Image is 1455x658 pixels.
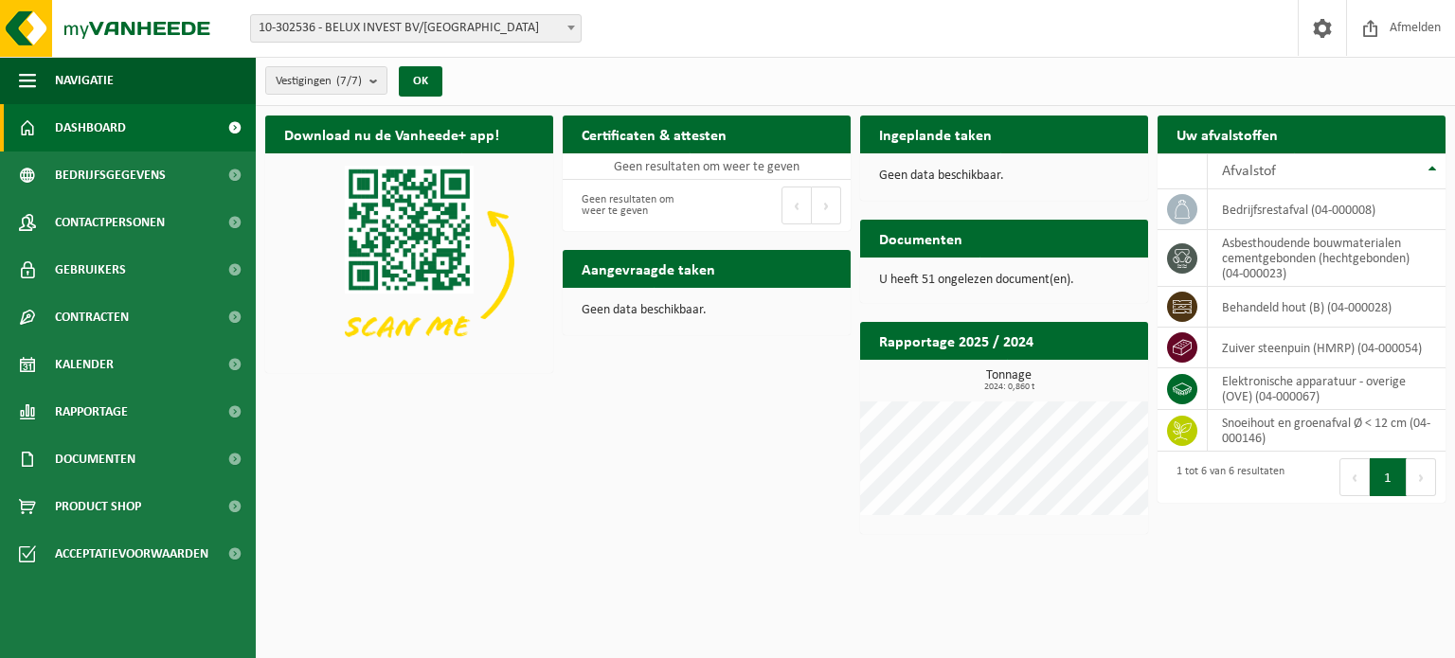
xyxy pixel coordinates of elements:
[563,250,734,287] h2: Aangevraagde taken
[1222,164,1276,179] span: Afvalstof
[1158,116,1297,152] h2: Uw afvalstoffen
[55,530,208,578] span: Acceptatievoorwaarden
[55,483,141,530] span: Product Shop
[250,14,582,43] span: 10-302536 - BELUX INVEST BV/ELGE CARS - HALLE
[860,322,1052,359] h2: Rapportage 2025 / 2024
[1370,458,1407,496] button: 1
[55,436,135,483] span: Documenten
[55,341,114,388] span: Kalender
[1407,458,1436,496] button: Next
[265,116,518,152] h2: Download nu de Vanheede+ app!
[563,116,745,152] h2: Certificaten & attesten
[55,104,126,151] span: Dashboard
[55,151,166,199] span: Bedrijfsgegevens
[55,246,126,293] span: Gebruikers
[1208,410,1446,452] td: snoeihout en groenafval Ø < 12 cm (04-000146)
[1208,230,1446,287] td: asbesthoudende bouwmaterialen cementgebonden (hechtgebonden) (04-000023)
[1208,189,1446,230] td: bedrijfsrestafval (04-000008)
[582,304,832,317] p: Geen data beschikbaar.
[1208,287,1446,328] td: behandeld hout (B) (04-000028)
[1208,368,1446,410] td: elektronische apparatuur - overige (OVE) (04-000067)
[265,66,387,95] button: Vestigingen(7/7)
[879,169,1129,183] p: Geen data beschikbaar.
[276,67,362,96] span: Vestigingen
[572,185,697,226] div: Geen resultaten om weer te geven
[1208,328,1446,368] td: zuiver steenpuin (HMRP) (04-000054)
[1339,458,1370,496] button: Previous
[879,274,1129,287] p: U heeft 51 ongelezen document(en).
[1007,359,1146,397] a: Bekijk rapportage
[781,187,812,224] button: Previous
[563,153,851,180] td: Geen resultaten om weer te geven
[870,369,1148,392] h3: Tonnage
[399,66,442,97] button: OK
[265,153,553,369] img: Download de VHEPlus App
[860,116,1011,152] h2: Ingeplande taken
[336,75,362,87] count: (7/7)
[55,199,165,246] span: Contactpersonen
[55,388,128,436] span: Rapportage
[251,15,581,42] span: 10-302536 - BELUX INVEST BV/ELGE CARS - HALLE
[9,616,316,658] iframe: chat widget
[1167,456,1284,498] div: 1 tot 6 van 6 resultaten
[860,220,981,257] h2: Documenten
[55,293,129,341] span: Contracten
[55,57,114,104] span: Navigatie
[812,187,841,224] button: Next
[870,382,1148,392] span: 2024: 0,860 t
